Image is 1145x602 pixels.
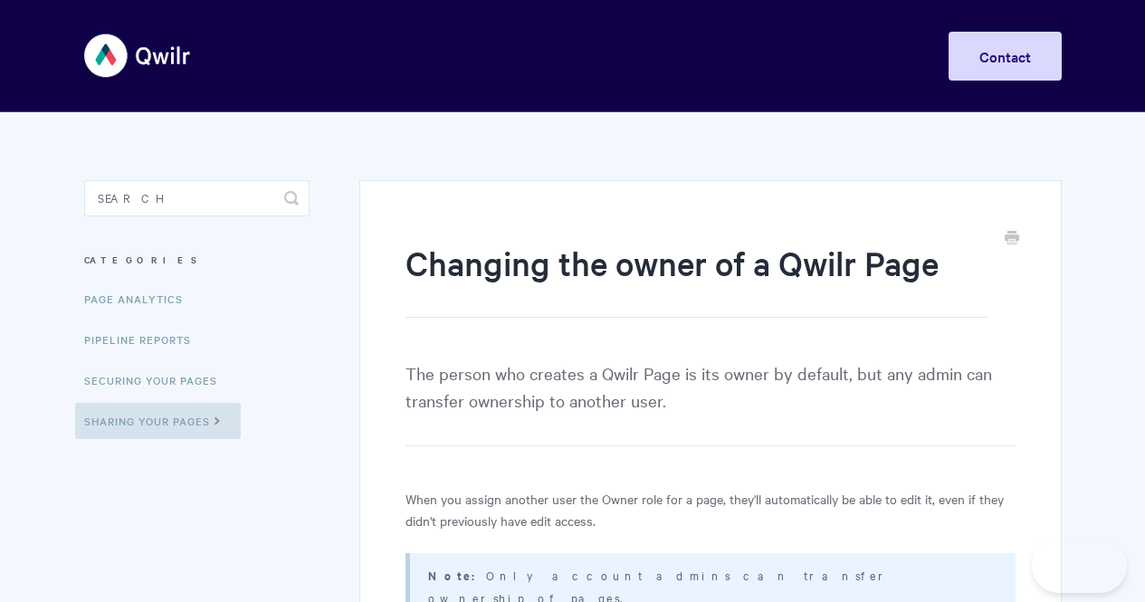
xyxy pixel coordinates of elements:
p: When you assign another user the Owner role for a page, they'll automatically be able to edit it,... [406,488,1015,531]
a: Securing Your Pages [84,362,231,398]
a: Pipeline reports [84,321,205,358]
a: Contact [949,32,1062,81]
h3: Categories [84,244,310,276]
a: Sharing Your Pages [75,403,241,439]
strong: Note: [428,567,486,584]
img: Qwilr Help Center [84,22,192,90]
iframe: Toggle Customer Support [1032,539,1127,593]
a: Page Analytics [84,281,196,317]
input: Search [84,180,310,216]
h1: Changing the owner of a Qwilr Page [406,240,988,318]
a: Print this Article [1005,229,1019,249]
p: The person who creates a Qwilr Page is its owner by default, but any admin can transfer ownership... [406,359,1015,446]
